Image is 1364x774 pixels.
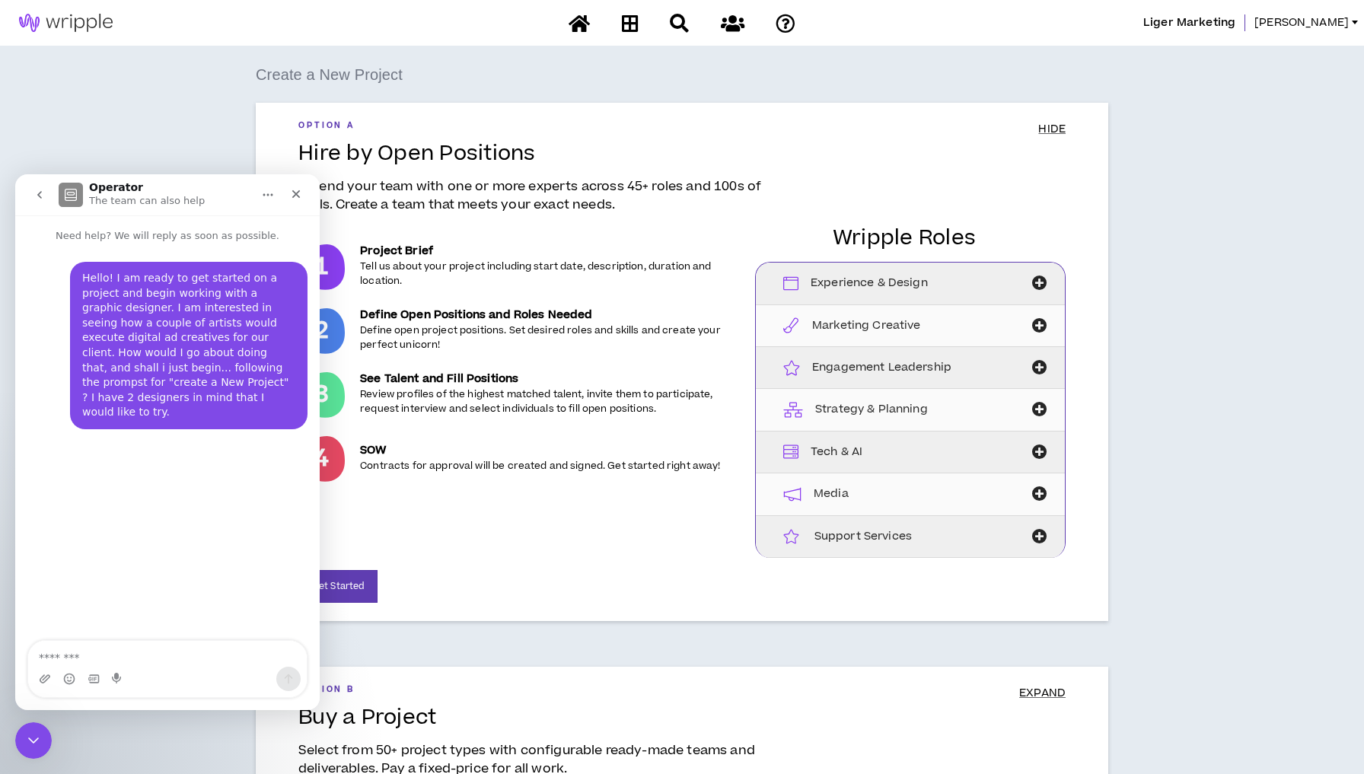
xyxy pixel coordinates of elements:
[360,309,731,322] h5: Define Open Positions and Roles Needed
[298,570,378,603] button: Get Started
[298,685,355,694] h5: Option B
[1254,14,1349,31] span: [PERSON_NAME]
[15,722,52,759] iframe: Intercom live chat
[1019,685,1066,706] a: EXPAND
[298,372,345,418] p: 3
[1143,14,1235,31] span: Liger Marketing
[72,498,84,511] button: Gif picker
[1038,121,1066,142] a: HIDE
[812,317,921,334] span: Marketing Creative
[298,244,345,290] p: 1
[815,401,928,418] span: Strategy & Planning
[755,226,1053,250] h1: Wripple Roles
[15,174,320,710] iframe: Intercom live chat
[811,275,928,291] span: Experience & Design
[811,444,862,460] span: Tech & AI
[1019,685,1066,701] span: EXPAND
[256,62,1108,87] div: Create a New Project
[48,498,60,511] button: Emoji picker
[298,436,345,482] p: 4
[360,245,731,258] h5: Project Brief
[812,359,951,376] span: Engagement Leadership
[814,486,849,502] span: Media
[360,323,731,352] p: Define open project positions. Set desired roles and skills and create your perfect unicorn!
[298,308,345,354] p: 2
[360,260,731,288] p: Tell us about your project including start date, description, duration and location.
[814,528,912,545] span: Support Services
[360,373,731,386] h5: See Talent and Fill Positions
[360,459,720,473] p: Contracts for approval will be created and signed. Get started right away!
[24,498,36,511] button: Upload attachment
[298,142,1066,165] h1: Hire by Open Positions
[1038,121,1066,137] span: HIDE
[298,706,1066,729] h1: Buy a Project
[261,492,285,517] button: Send a message…
[298,177,793,214] p: Extend your team with one or more experts across 45+ roles and 100s of skills. Create a team that...
[97,498,109,511] button: Start recording
[360,387,731,416] p: Review profiles of the highest matched talent, invite them to participate, request interview and ...
[360,444,720,457] h5: SOW
[298,121,355,130] h5: Option A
